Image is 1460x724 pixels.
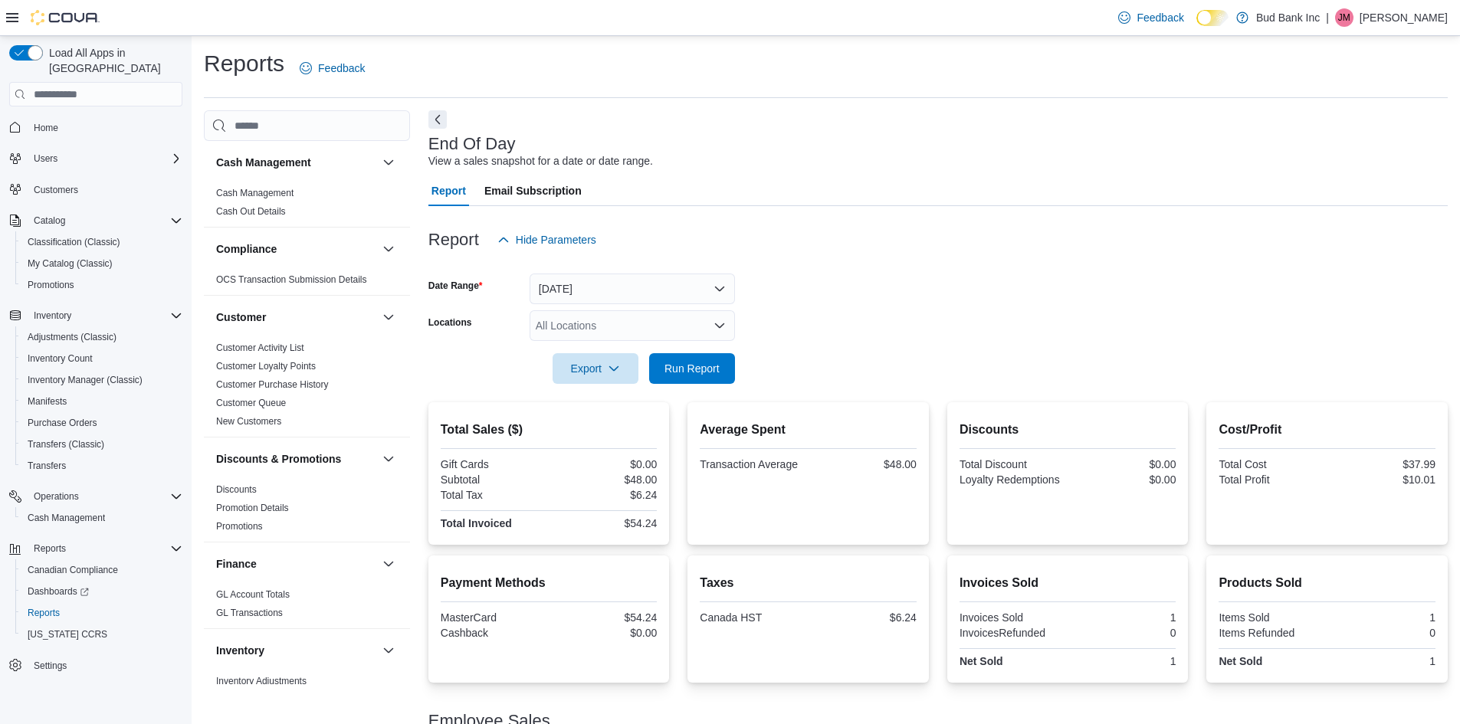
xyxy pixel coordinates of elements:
[428,231,479,249] h3: Report
[216,342,304,353] a: Customer Activity List
[960,473,1065,486] div: Loyalty Redemptions
[216,342,304,354] span: Customer Activity List
[216,416,281,427] a: New Customers
[216,187,294,199] span: Cash Management
[700,458,805,470] div: Transaction Average
[700,574,917,592] h2: Taxes
[700,421,917,439] h2: Average Spent
[28,607,60,619] span: Reports
[21,435,182,454] span: Transfers (Classic)
[1071,611,1176,624] div: 1
[28,487,85,506] button: Operations
[21,371,149,389] a: Inventory Manager (Classic)
[21,561,124,579] a: Canadian Compliance
[31,10,100,25] img: Cova
[15,434,189,455] button: Transfers (Classic)
[441,627,546,639] div: Cashback
[379,555,398,573] button: Finance
[15,326,189,348] button: Adjustments (Classic)
[28,306,182,325] span: Inventory
[34,184,78,196] span: Customers
[21,254,119,273] a: My Catalog (Classic)
[216,608,283,618] a: GL Transactions
[3,210,189,231] button: Catalog
[34,122,58,134] span: Home
[28,539,72,558] button: Reports
[15,369,189,391] button: Inventory Manager (Classic)
[216,676,307,686] a: Inventory Adjustments
[318,61,365,76] span: Feedback
[552,627,657,639] div: $0.00
[441,473,546,486] div: Subtotal
[21,349,99,368] a: Inventory Count
[812,458,917,470] div: $48.00
[28,257,113,270] span: My Catalog (Classic)
[3,148,189,169] button: Users
[21,509,182,527] span: Cash Management
[1219,627,1324,639] div: Items Refunded
[28,417,97,429] span: Purchase Orders
[34,215,65,227] span: Catalog
[960,655,1003,667] strong: Net Sold
[714,319,726,332] button: Open list of options
[379,641,398,660] button: Inventory
[1330,655,1435,667] div: 1
[204,48,284,79] h1: Reports
[21,233,182,251] span: Classification (Classic)
[216,520,263,532] span: Promotions
[21,582,95,601] a: Dashboards
[428,110,447,129] button: Next
[812,611,917,624] div: $6.24
[441,611,546,624] div: MasterCard
[960,611,1065,624] div: Invoices Sold
[216,310,376,325] button: Customer
[3,179,189,201] button: Customers
[28,628,107,640] span: [US_STATE] CCRS
[216,398,286,408] a: Customer Queue
[15,274,189,296] button: Promotions
[1330,627,1435,639] div: 0
[28,331,116,343] span: Adjustments (Classic)
[379,153,398,172] button: Cash Management
[1326,8,1329,27] p: |
[428,153,653,169] div: View a sales snapshot for a date or date range.
[700,611,805,624] div: Canada HST
[379,450,398,468] button: Discounts & Promotions
[21,233,126,251] a: Classification (Classic)
[428,316,472,329] label: Locations
[204,585,410,628] div: Finance
[484,175,582,206] span: Email Subscription
[21,254,182,273] span: My Catalog (Classic)
[1219,574,1435,592] h2: Products Sold
[43,45,182,76] span: Load All Apps in [GEOGRAPHIC_DATA]
[216,503,289,513] a: Promotion Details
[21,561,182,579] span: Canadian Compliance
[28,279,74,291] span: Promotions
[216,607,283,619] span: GL Transactions
[431,175,466,206] span: Report
[15,455,189,477] button: Transfers
[216,521,263,532] a: Promotions
[664,361,720,376] span: Run Report
[21,328,123,346] a: Adjustments (Classic)
[28,306,77,325] button: Inventory
[216,484,257,495] a: Discounts
[1338,8,1350,27] span: JM
[15,559,189,581] button: Canadian Compliance
[1112,2,1189,33] a: Feedback
[1071,627,1176,639] div: 0
[15,602,189,624] button: Reports
[216,274,367,285] a: OCS Transaction Submission Details
[216,483,257,496] span: Discounts
[28,395,67,408] span: Manifests
[21,392,182,411] span: Manifests
[216,241,277,257] h3: Compliance
[34,490,79,503] span: Operations
[204,184,410,227] div: Cash Management
[491,224,602,255] button: Hide Parameters
[216,415,281,428] span: New Customers
[21,457,72,475] a: Transfers
[1330,458,1435,470] div: $37.99
[1071,473,1176,486] div: $0.00
[21,371,182,389] span: Inventory Manager (Classic)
